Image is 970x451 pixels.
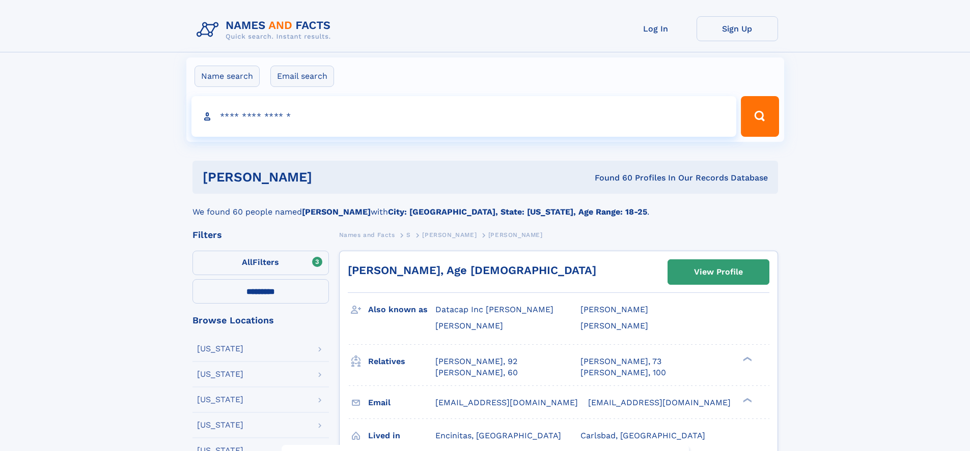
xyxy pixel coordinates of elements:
[192,316,329,325] div: Browse Locations
[368,301,435,318] h3: Also known as
[406,228,411,241] a: S
[368,427,435,444] h3: Lived in
[580,367,666,378] a: [PERSON_NAME], 100
[694,260,743,284] div: View Profile
[580,321,648,330] span: [PERSON_NAME]
[740,397,753,403] div: ❯
[697,16,778,41] a: Sign Up
[195,66,260,87] label: Name search
[422,228,477,241] a: [PERSON_NAME]
[422,231,477,238] span: [PERSON_NAME]
[435,321,503,330] span: [PERSON_NAME]
[435,356,517,367] a: [PERSON_NAME], 92
[197,396,243,404] div: [US_STATE]
[741,96,779,137] button: Search Button
[270,66,334,87] label: Email search
[453,172,768,184] div: Found 60 Profiles In Our Records Database
[488,231,543,238] span: [PERSON_NAME]
[191,96,737,137] input: search input
[348,264,596,277] a: [PERSON_NAME], Age [DEMOGRAPHIC_DATA]
[580,356,661,367] a: [PERSON_NAME], 73
[203,171,454,184] h1: [PERSON_NAME]
[406,231,411,238] span: S
[368,353,435,370] h3: Relatives
[388,207,647,217] b: City: [GEOGRAPHIC_DATA], State: [US_STATE], Age Range: 18-25
[192,16,339,44] img: Logo Names and Facts
[197,370,243,378] div: [US_STATE]
[588,398,731,407] span: [EMAIL_ADDRESS][DOMAIN_NAME]
[580,305,648,314] span: [PERSON_NAME]
[339,228,395,241] a: Names and Facts
[192,194,778,218] div: We found 60 people named with .
[435,367,518,378] a: [PERSON_NAME], 60
[242,257,253,267] span: All
[368,394,435,411] h3: Email
[740,355,753,362] div: ❯
[197,421,243,429] div: [US_STATE]
[192,230,329,239] div: Filters
[192,251,329,275] label: Filters
[435,431,561,440] span: Encinitas, [GEOGRAPHIC_DATA]
[615,16,697,41] a: Log In
[580,431,705,440] span: Carlsbad, [GEOGRAPHIC_DATA]
[668,260,769,284] a: View Profile
[302,207,371,217] b: [PERSON_NAME]
[435,305,553,314] span: Datacap Inc [PERSON_NAME]
[435,398,578,407] span: [EMAIL_ADDRESS][DOMAIN_NAME]
[197,345,243,353] div: [US_STATE]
